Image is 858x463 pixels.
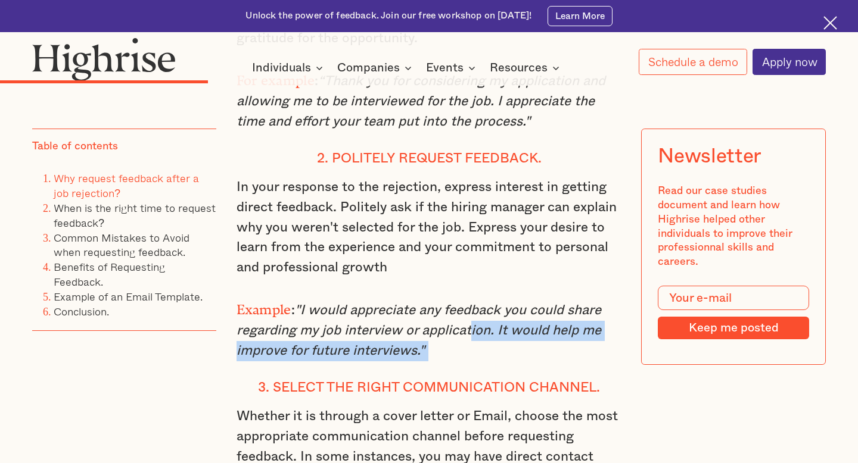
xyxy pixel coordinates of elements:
img: Cross icon [823,16,837,30]
input: Your e-mail [658,286,809,311]
h4: 3. Select the right communication channel. [237,380,622,396]
p: : [237,67,622,132]
div: Table of contents [32,140,118,154]
div: Individuals [252,61,327,75]
p: : [237,296,622,361]
div: Read our case studies document and learn how Highrise helped other individuals to improve their p... [658,184,809,270]
h4: 2. Politely request feedback. [237,151,622,167]
div: Resources [490,61,548,75]
input: Keep me posted [658,317,809,340]
p: In your response to the rejection, express interest in getting direct feedback. Politely ask if t... [237,177,622,278]
a: Learn More [548,6,612,27]
div: Events [426,61,464,75]
strong: Example [237,302,291,311]
em: "I would appreciate any feedback you could share regarding my job interview or application. It wo... [237,304,601,357]
a: Conclusion. [54,304,109,320]
a: When is the right time to request feedback? [54,199,216,231]
a: Schedule a demo [639,49,747,75]
div: Individuals [252,61,311,75]
a: Benefits of Requesting Feedback. [54,259,165,290]
div: Events [426,61,479,75]
img: Highrise logo [32,37,176,81]
a: Apply now [753,49,826,75]
em: “Thank you for considering my application and allowing me to be interviewed for the job. I apprec... [237,74,605,128]
form: Modal Form [658,286,809,340]
a: Why request feedback after a job rejection? [54,170,199,201]
div: Unlock the power of feedback. Join our free workshop on [DATE]! [245,10,531,22]
div: Resources [490,61,563,75]
a: Common Mistakes to Avoid when requesting feedback. [54,229,189,261]
div: Newsletter [658,145,762,168]
div: Companies [337,61,400,75]
div: Companies [337,61,415,75]
a: Example of an Email Template. [54,289,203,305]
